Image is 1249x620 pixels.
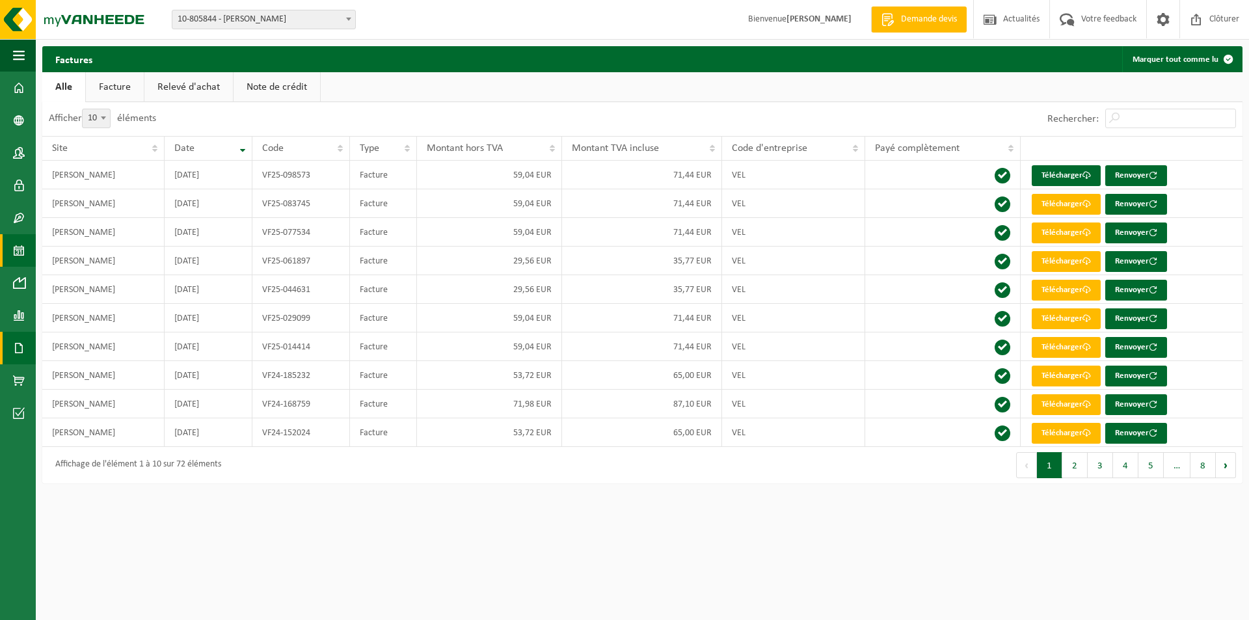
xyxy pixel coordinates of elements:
td: VEL [722,390,865,418]
a: Télécharger [1032,194,1101,215]
button: 5 [1138,452,1164,478]
td: 71,44 EUR [562,189,723,218]
label: Afficher éléments [49,113,156,124]
td: 35,77 EUR [562,247,723,275]
td: VEL [722,418,865,447]
td: VF25-061897 [252,247,349,275]
span: Montant hors TVA [427,143,503,154]
td: VF25-044631 [252,275,349,304]
td: [PERSON_NAME] [42,247,165,275]
td: VEL [722,304,865,332]
span: Payé complètement [875,143,960,154]
span: Site [52,143,68,154]
td: VF25-098573 [252,161,349,189]
span: 10-805844 - JOANNES FABRICE - VERVIERS [172,10,356,29]
button: 4 [1113,452,1138,478]
td: VF25-083745 [252,189,349,218]
td: Facture [350,161,417,189]
td: Facture [350,332,417,361]
td: VEL [722,361,865,390]
button: Renvoyer [1105,366,1167,386]
td: [PERSON_NAME] [42,189,165,218]
span: Montant TVA incluse [572,143,659,154]
td: [DATE] [165,418,252,447]
td: VF24-152024 [252,418,349,447]
td: [DATE] [165,247,252,275]
span: … [1164,452,1190,478]
td: [DATE] [165,304,252,332]
a: Demande devis [871,7,967,33]
button: 3 [1088,452,1113,478]
td: VF25-029099 [252,304,349,332]
td: 35,77 EUR [562,275,723,304]
td: VEL [722,189,865,218]
td: Facture [350,189,417,218]
td: [PERSON_NAME] [42,161,165,189]
td: 53,72 EUR [417,361,562,390]
td: 87,10 EUR [562,390,723,418]
button: Renvoyer [1105,423,1167,444]
td: 29,56 EUR [417,247,562,275]
a: Télécharger [1032,222,1101,243]
a: Télécharger [1032,423,1101,444]
td: Facture [350,247,417,275]
div: Affichage de l'élément 1 à 10 sur 72 éléments [49,453,221,477]
td: VEL [722,275,865,304]
a: Relevé d'achat [144,72,233,102]
td: [PERSON_NAME] [42,332,165,361]
td: [PERSON_NAME] [42,304,165,332]
td: [PERSON_NAME] [42,418,165,447]
h2: Factures [42,46,105,72]
a: Note de crédit [234,72,320,102]
span: 10 [83,109,110,128]
td: [DATE] [165,361,252,390]
td: 59,04 EUR [417,218,562,247]
button: Renvoyer [1105,251,1167,272]
a: Télécharger [1032,280,1101,301]
span: Code [262,143,284,154]
td: [PERSON_NAME] [42,218,165,247]
td: 59,04 EUR [417,304,562,332]
td: [PERSON_NAME] [42,275,165,304]
button: 8 [1190,452,1216,478]
a: Télécharger [1032,394,1101,415]
td: 59,04 EUR [417,161,562,189]
td: 59,04 EUR [417,189,562,218]
button: Next [1216,452,1236,478]
a: Alle [42,72,85,102]
td: VF24-168759 [252,390,349,418]
span: Type [360,143,379,154]
button: Renvoyer [1105,222,1167,243]
button: 2 [1062,452,1088,478]
span: Demande devis [898,13,960,26]
strong: [PERSON_NAME] [786,14,852,24]
td: [DATE] [165,390,252,418]
button: Renvoyer [1105,280,1167,301]
td: 71,44 EUR [562,161,723,189]
button: 1 [1037,452,1062,478]
a: Télécharger [1032,165,1101,186]
td: [DATE] [165,275,252,304]
td: Facture [350,218,417,247]
td: [DATE] [165,218,252,247]
td: Facture [350,361,417,390]
td: [PERSON_NAME] [42,390,165,418]
td: Facture [350,390,417,418]
td: 29,56 EUR [417,275,562,304]
td: Facture [350,418,417,447]
td: VF24-185232 [252,361,349,390]
td: [DATE] [165,161,252,189]
a: Télécharger [1032,308,1101,329]
td: VEL [722,218,865,247]
td: 71,44 EUR [562,332,723,361]
button: Previous [1016,452,1037,478]
td: VEL [722,161,865,189]
button: Renvoyer [1105,308,1167,329]
td: [DATE] [165,332,252,361]
a: Télécharger [1032,251,1101,272]
span: 10-805844 - JOANNES FABRICE - VERVIERS [172,10,355,29]
label: Rechercher: [1047,114,1099,124]
td: [PERSON_NAME] [42,361,165,390]
button: Marquer tout comme lu [1122,46,1241,72]
td: 59,04 EUR [417,332,562,361]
